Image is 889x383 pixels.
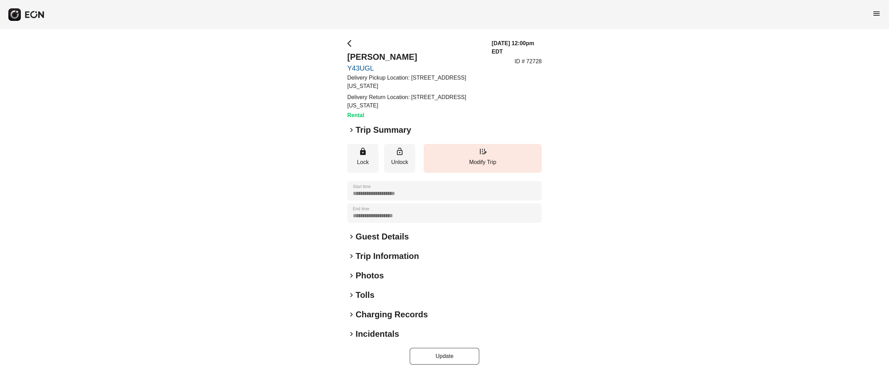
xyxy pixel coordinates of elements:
h2: Incidentals [356,328,399,340]
h2: Charging Records [356,309,428,320]
h3: Rental [347,111,483,120]
h2: [PERSON_NAME] [347,51,483,63]
p: Lock [351,158,375,166]
p: Delivery Return Location: [STREET_ADDRESS][US_STATE] [347,93,483,110]
span: keyboard_arrow_right [347,291,356,299]
span: arrow_back_ios [347,39,356,48]
a: Y43UGL [347,64,483,72]
button: Unlock [384,144,415,173]
h2: Trip Information [356,251,419,262]
span: edit_road [479,147,487,156]
button: Update [410,348,479,365]
span: keyboard_arrow_right [347,271,356,280]
p: ID # 72728 [515,57,542,66]
span: keyboard_arrow_right [347,330,356,338]
span: keyboard_arrow_right [347,126,356,134]
h2: Guest Details [356,231,409,242]
p: Unlock [388,158,412,166]
span: keyboard_arrow_right [347,252,356,260]
h2: Photos [356,270,384,281]
p: Delivery Pickup Location: [STREET_ADDRESS][US_STATE] [347,74,483,90]
button: Modify Trip [424,144,542,173]
span: lock [359,147,367,156]
h2: Trip Summary [356,124,411,136]
span: keyboard_arrow_right [347,233,356,241]
p: Modify Trip [427,158,538,166]
button: Lock [347,144,379,173]
h2: Tolls [356,290,374,301]
span: lock_open [396,147,404,156]
span: menu [872,9,881,18]
span: keyboard_arrow_right [347,310,356,319]
h3: [DATE] 12:00pm EDT [492,39,542,56]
